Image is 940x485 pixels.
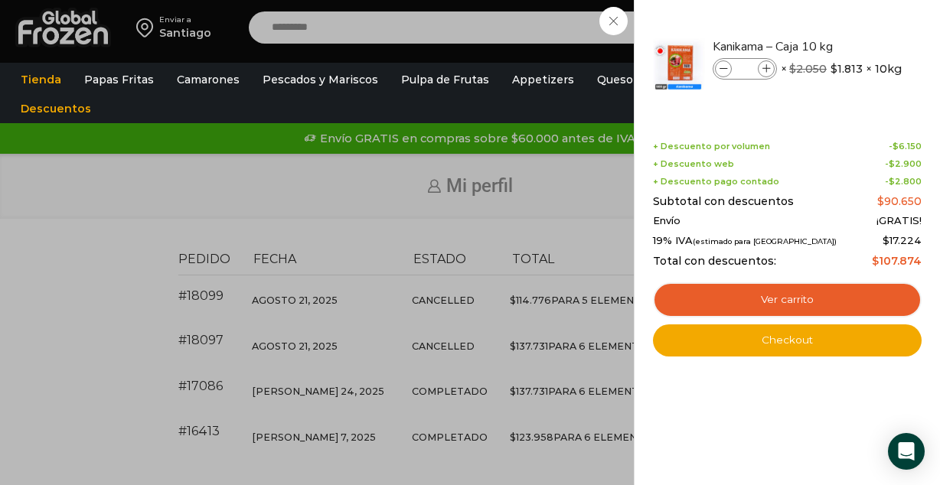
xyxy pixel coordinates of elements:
bdi: 2.800 [889,176,922,187]
a: Pescados y Mariscos [255,65,386,94]
span: + Descuento pago contado [653,177,779,187]
a: Tienda [13,65,69,94]
small: (estimado para [GEOGRAPHIC_DATA]) [693,237,837,246]
span: $ [889,176,895,187]
bdi: 90.650 [877,194,922,208]
div: Open Intercom Messenger [888,433,925,470]
bdi: 107.874 [872,254,922,268]
a: Pulpa de Frutas [393,65,497,94]
span: + Descuento web [653,159,734,169]
bdi: 1.813 [831,61,863,76]
span: + Descuento por volumen [653,142,770,151]
a: Queso Crema [589,65,680,94]
span: - [885,177,922,187]
span: - [885,159,922,169]
span: 17.224 [883,234,922,246]
span: $ [877,194,884,208]
bdi: 2.050 [789,62,827,76]
span: $ [889,158,895,169]
span: - [889,142,922,151]
a: Appetizers [504,65,582,94]
span: $ [893,141,899,151]
bdi: 6.150 [893,141,922,151]
span: $ [872,254,879,268]
span: $ [789,62,796,76]
span: $ [831,61,837,76]
a: Ver carrito [653,282,922,317]
span: × × 10kg [781,58,902,80]
a: Kanikama – Caja 10 kg [713,38,895,55]
span: Envío [653,215,681,227]
bdi: 2.900 [889,158,922,169]
span: Total con descuentos: [653,255,776,268]
a: Papas Fritas [77,65,162,94]
span: 19% IVA [653,235,837,247]
a: Checkout [653,324,922,356]
span: $ [883,234,889,246]
span: Subtotal con descuentos [653,195,794,208]
input: Product quantity [733,60,756,77]
a: Descuentos [13,94,99,123]
a: Camarones [169,65,247,94]
span: ¡GRATIS! [876,215,922,227]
